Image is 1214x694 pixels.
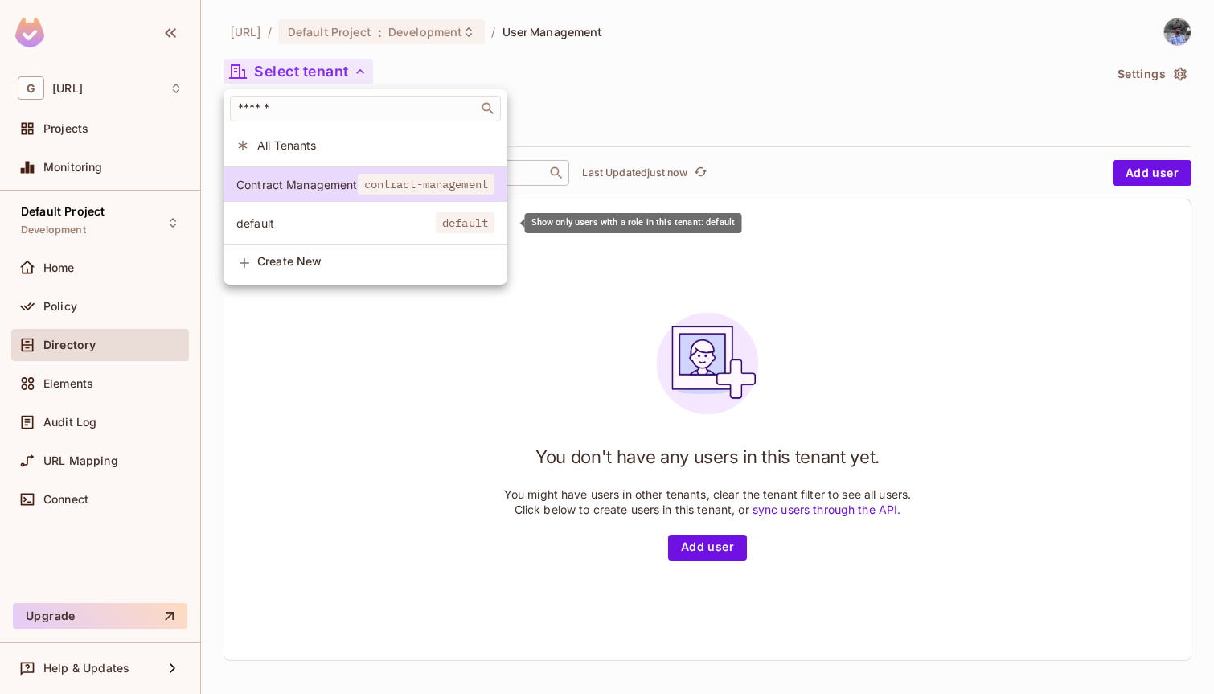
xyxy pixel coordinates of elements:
[436,212,494,233] span: default
[257,255,494,268] span: Create New
[224,206,507,240] div: Show only users with a role in this tenant: default
[257,138,494,153] span: All Tenants
[236,177,358,192] span: Contract Management
[224,167,507,202] div: Show only users with a role in this tenant: Contract Management
[525,213,742,233] div: Show only users with a role in this tenant: default
[236,216,436,231] span: default
[358,174,495,195] span: contract-management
